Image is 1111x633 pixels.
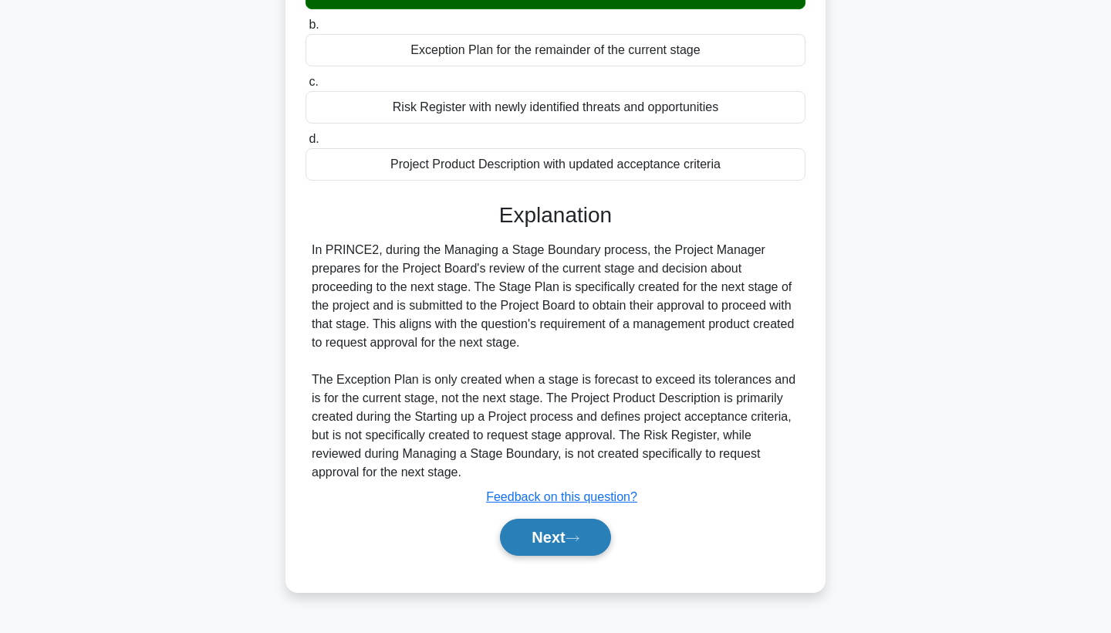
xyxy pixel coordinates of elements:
div: In PRINCE2, during the Managing a Stage Boundary process, the Project Manager prepares for the Pr... [312,241,799,482]
div: Risk Register with newly identified threats and opportunities [306,91,805,124]
a: Feedback on this question? [486,490,637,503]
span: c. [309,75,318,88]
div: Exception Plan for the remainder of the current stage [306,34,805,66]
span: b. [309,18,319,31]
h3: Explanation [315,202,796,228]
span: d. [309,132,319,145]
div: Project Product Description with updated acceptance criteria [306,148,805,181]
button: Next [500,519,610,556]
